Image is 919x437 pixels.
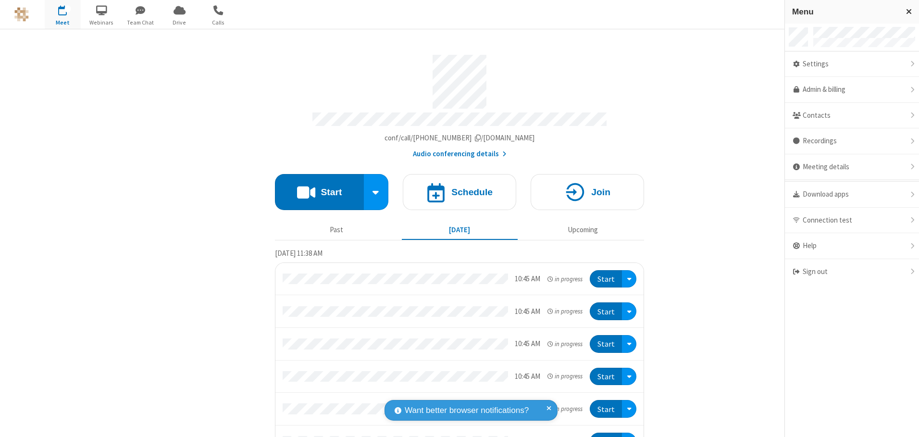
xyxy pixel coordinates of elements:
[622,368,636,386] div: Open menu
[785,208,919,234] div: Connection test
[547,339,583,349] em: in progress
[590,335,622,353] button: Start
[785,51,919,77] div: Settings
[275,174,364,210] button: Start
[14,7,29,22] img: QA Selenium DO NOT DELETE OR CHANGE
[515,306,540,317] div: 10:45 AM
[622,270,636,288] div: Open menu
[792,7,897,16] h3: Menu
[84,18,120,27] span: Webinars
[622,335,636,353] div: Open menu
[785,128,919,154] div: Recordings
[590,368,622,386] button: Start
[385,133,535,144] button: Copy my meeting room linkCopy my meeting room link
[45,18,81,27] span: Meet
[275,48,644,160] section: Account details
[402,221,518,239] button: [DATE]
[275,249,323,258] span: [DATE] 11:38 AM
[590,270,622,288] button: Start
[590,400,622,418] button: Start
[785,77,919,103] a: Admin & billing
[515,371,540,382] div: 10:45 AM
[785,259,919,285] div: Sign out
[65,5,71,12] div: 9
[547,404,583,413] em: in progress
[531,174,644,210] button: Join
[200,18,236,27] span: Calls
[321,187,342,197] h4: Start
[622,400,636,418] div: Open menu
[547,372,583,381] em: in progress
[785,182,919,208] div: Download apps
[591,187,610,197] h4: Join
[547,307,583,316] em: in progress
[622,302,636,320] div: Open menu
[525,221,641,239] button: Upcoming
[451,187,493,197] h4: Schedule
[123,18,159,27] span: Team Chat
[590,302,622,320] button: Start
[515,274,540,285] div: 10:45 AM
[413,149,507,160] button: Audio conferencing details
[515,338,540,350] div: 10:45 AM
[364,174,389,210] div: Start conference options
[785,154,919,180] div: Meeting details
[785,233,919,259] div: Help
[161,18,198,27] span: Drive
[385,133,535,142] span: Copy my meeting room link
[785,103,919,129] div: Contacts
[405,404,529,417] span: Want better browser notifications?
[279,221,395,239] button: Past
[895,412,912,430] iframe: Chat
[547,275,583,284] em: in progress
[403,174,516,210] button: Schedule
